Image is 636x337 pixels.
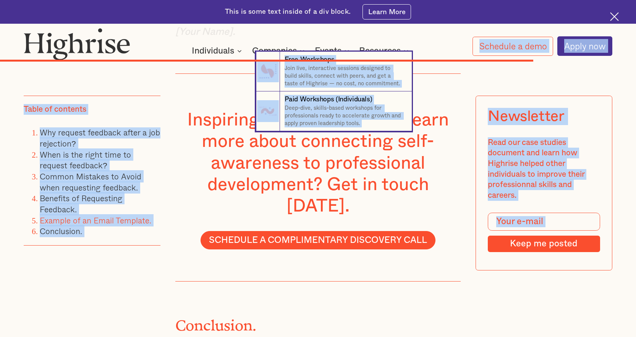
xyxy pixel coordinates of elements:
[488,236,600,252] input: Keep me posted
[40,148,131,171] a: When is the right time to request feedback?
[252,46,307,55] div: Companies
[488,213,600,231] input: Your e-mail
[201,231,435,249] a: SCHEDULE A COMPLIMENTARY DISCOVERY CALL
[285,65,404,88] p: Join live, interactive sessions designed to build skills, connect with peers, and get a taste of ...
[359,46,401,55] div: Resources
[315,46,351,55] div: Events
[285,95,372,104] div: Paid Workshops (Individuals)
[40,170,141,194] a: Common Mistakes to Avoid when requesting feedback.
[256,91,412,131] a: Paid Workshops (Individuals)Deep-dive, skills-based workshops for professionals ready to accelera...
[359,46,411,55] div: Resources
[252,46,297,55] div: Companies
[315,46,341,55] div: Events
[225,7,351,17] div: This is some text inside of a div block.
[40,192,122,215] a: Benefits of Requesting Feedback.
[175,313,432,330] h2: Conclusion.
[473,37,553,56] a: Schedule a demo
[285,55,334,65] div: Free Workshops
[488,213,600,252] form: Modal Form
[40,126,160,150] a: Why request feedback after a job rejection?
[192,46,244,55] div: Individuals
[40,214,151,226] a: Example of an Email Template.
[175,109,461,217] div: Inspiring, isn’t it ? Want to learn more about connecting self-awareness to professional developm...
[192,46,234,55] div: Individuals
[488,137,600,200] div: Read our case studies document and learn how Highrise helped other individuals to improve their p...
[285,104,404,128] p: Deep-dive, skills-based workshops for professionals ready to accelerate growth and apply proven l...
[557,36,612,56] a: Apply now
[256,52,412,91] a: Free WorkshopsJoin live, interactive sessions designed to build skills, connect with peers, and g...
[40,225,82,237] a: Conclusion.
[363,4,411,20] a: Learn More
[24,28,130,60] img: Highrise logo
[610,12,619,21] img: Cross icon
